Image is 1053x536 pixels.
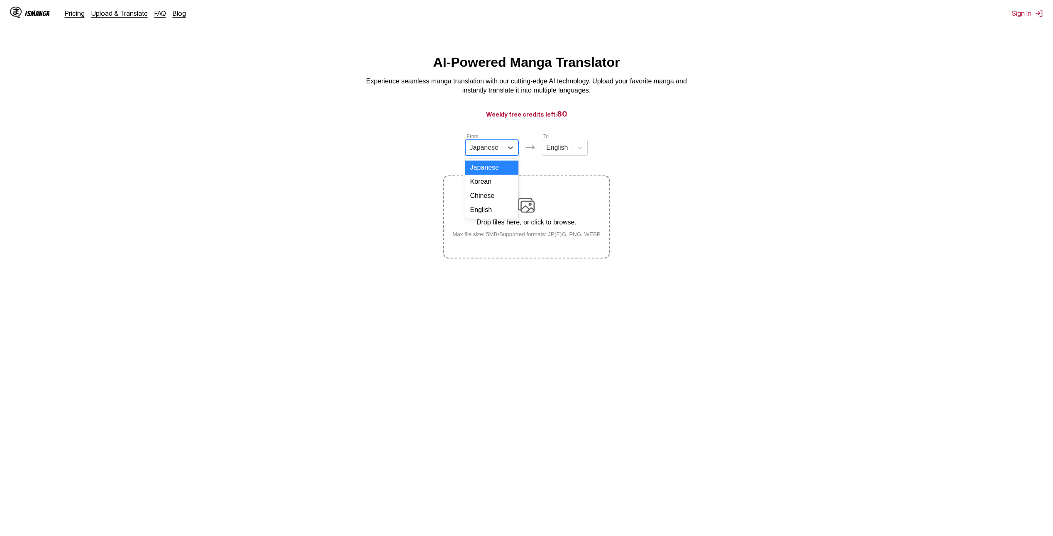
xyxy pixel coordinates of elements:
img: Sign out [1035,9,1043,17]
label: From [467,134,479,139]
p: Experience seamless manga translation with our cutting-edge AI technology. Upload your favorite m... [361,77,693,95]
div: Korean [465,175,518,189]
p: Drop files here, or click to browse. [446,219,607,226]
a: Upload & Translate [91,9,148,17]
a: IsManga LogoIsManga [10,7,65,20]
button: Sign In [1012,9,1043,17]
div: Japanese [465,161,518,175]
div: IsManga [25,10,50,17]
img: Languages icon [525,142,535,152]
span: 80 [557,110,567,118]
a: FAQ [154,9,166,17]
h3: Weekly free credits left: [20,109,1033,119]
div: English [465,203,518,217]
h1: AI-Powered Manga Translator [433,55,620,70]
img: IsManga Logo [10,7,22,18]
a: Blog [173,9,186,17]
label: To [543,134,549,139]
a: Pricing [65,9,85,17]
div: Chinese [465,189,518,203]
small: Max file size: 5MB • Supported formats: JP(E)G, PNG, WEBP [446,231,607,237]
